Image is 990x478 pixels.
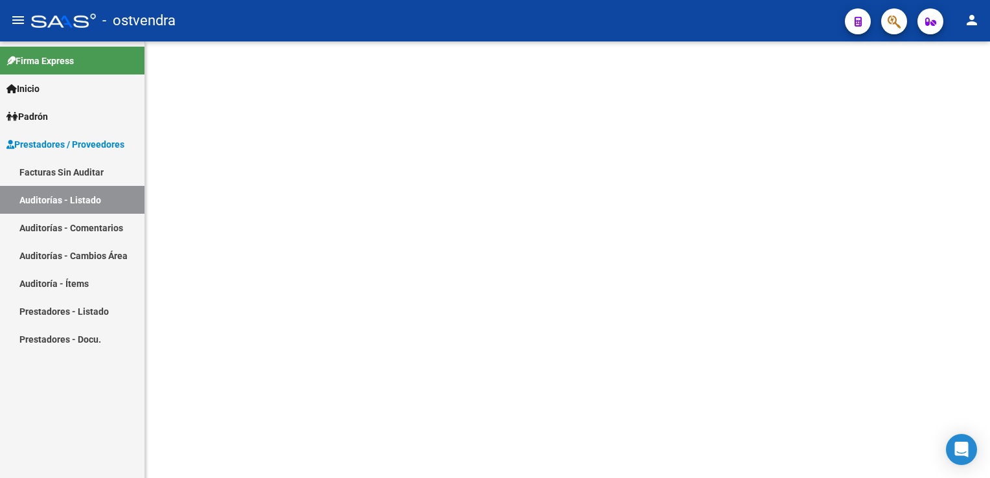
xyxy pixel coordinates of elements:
mat-icon: menu [10,12,26,28]
span: Padrón [6,109,48,124]
span: Firma Express [6,54,74,68]
span: Inicio [6,82,40,96]
span: - ostvendra [102,6,176,35]
span: Prestadores / Proveedores [6,137,124,152]
div: Open Intercom Messenger [946,434,977,465]
mat-icon: person [964,12,980,28]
